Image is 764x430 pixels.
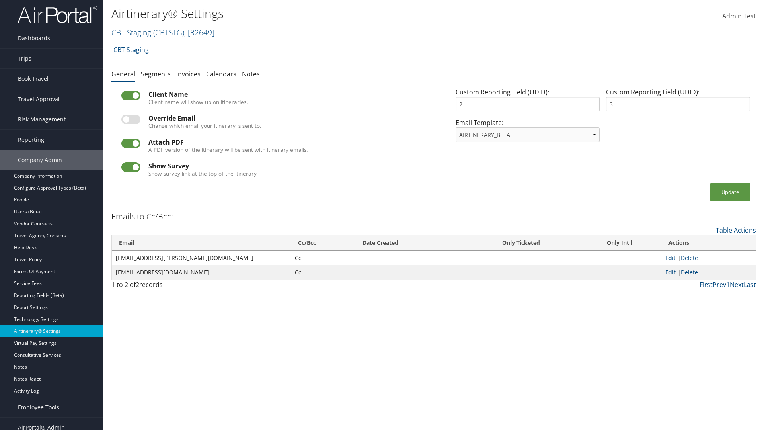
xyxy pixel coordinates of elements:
a: Notes [242,70,260,78]
label: Client name will show up on itineraries. [148,98,248,106]
td: | [661,251,756,265]
span: ( CBTSTG ) [153,27,184,38]
button: Update [710,183,750,201]
a: CBT Staging [113,42,149,58]
div: Attach PDF [148,139,424,146]
h1: Airtinerary® Settings [111,5,541,22]
a: Admin Test [722,4,756,29]
span: Employee Tools [18,397,59,417]
span: Dashboards [18,28,50,48]
label: Show survey link at the top of the itinerary [148,170,257,178]
div: Override Email [148,115,424,122]
span: Trips [18,49,31,68]
th: Email: activate to sort column ascending [112,235,291,251]
td: | [661,265,756,279]
a: Invoices [176,70,201,78]
a: Next [730,280,744,289]
div: Email Template: [452,118,603,149]
a: Delete [681,268,698,276]
td: Cc [291,265,355,279]
a: Delete [681,254,698,262]
th: Cc/Bcc: activate to sort column ascending [291,235,355,251]
th: Only Int'l: activate to sort column ascending [578,235,661,251]
td: Cc [291,251,355,265]
h3: Emails to Cc/Bcc: [111,211,173,222]
div: Custom Reporting Field (UDID): [452,87,603,118]
div: Custom Reporting Field (UDID): [603,87,753,118]
label: Change which email your itinerary is sent to. [148,122,261,130]
a: Table Actions [716,226,756,235]
a: Last [744,280,756,289]
th: Date Created: activate to sort column ascending [355,235,464,251]
a: General [111,70,135,78]
span: Risk Management [18,109,66,129]
span: Admin Test [722,12,756,20]
span: , [ 32649 ] [184,27,214,38]
span: 2 [136,280,139,289]
span: Reporting [18,130,44,150]
label: A PDF version of the itinerary will be sent with itinerary emails. [148,146,308,154]
div: 1 to 2 of records [111,280,268,293]
span: Company Admin [18,150,62,170]
a: 1 [726,280,730,289]
th: Only Ticketed: activate to sort column ascending [464,235,578,251]
a: First [700,280,713,289]
td: [EMAIL_ADDRESS][DOMAIN_NAME] [112,265,291,279]
a: Segments [141,70,171,78]
span: Book Travel [18,69,49,89]
td: [EMAIL_ADDRESS][PERSON_NAME][DOMAIN_NAME] [112,251,291,265]
a: Edit [665,268,676,276]
a: Edit [665,254,676,262]
a: Prev [713,280,726,289]
a: CBT Staging [111,27,214,38]
th: Actions [661,235,756,251]
span: Travel Approval [18,89,60,109]
a: Calendars [206,70,236,78]
img: airportal-logo.png [18,5,97,24]
div: Show Survey [148,162,424,170]
div: Client Name [148,91,424,98]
